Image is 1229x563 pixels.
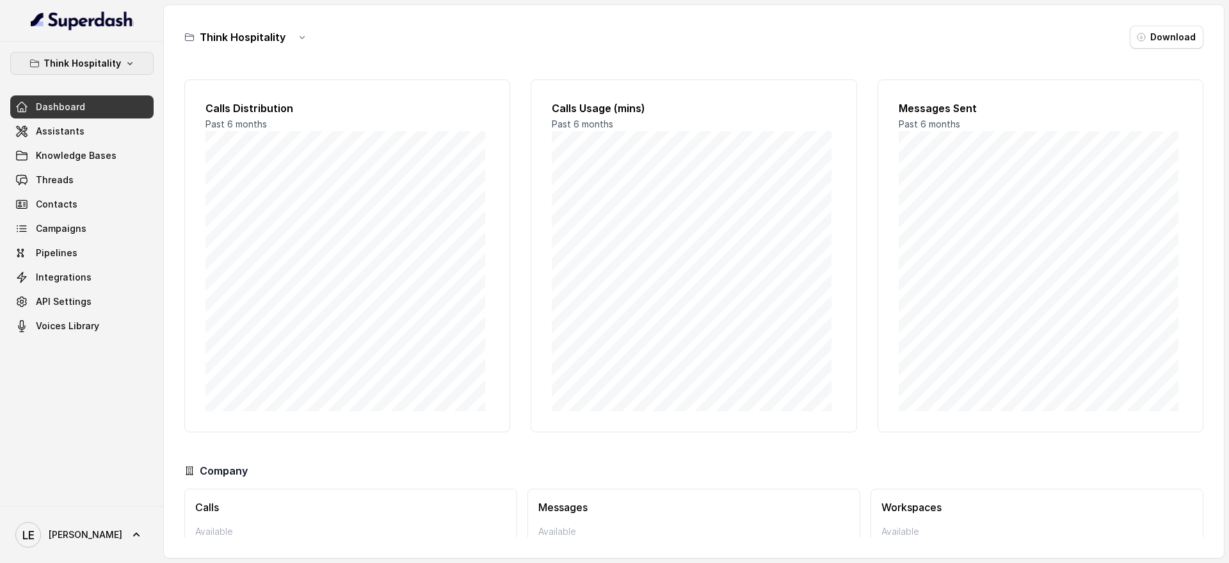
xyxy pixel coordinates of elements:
h3: Company [200,463,248,478]
h3: Workspaces [881,500,1193,515]
button: Think Hospitality [10,52,154,75]
span: Past 6 months [899,118,960,129]
span: Past 6 months [205,118,267,129]
h2: Messages Sent [899,101,1182,116]
a: Pipelines [10,241,154,265]
a: Threads [10,168,154,192]
span: API Settings [36,295,92,308]
span: Assistants [36,125,84,138]
p: Available [881,525,1193,538]
span: Contacts [36,198,77,211]
h3: Think Hospitality [200,29,285,45]
span: Dashboard [36,101,85,113]
span: Pipelines [36,247,77,259]
a: Assistants [10,120,154,143]
button: Download [1130,26,1203,49]
h3: Messages [538,500,849,515]
a: API Settings [10,290,154,313]
a: [PERSON_NAME] [10,517,154,553]
a: Campaigns [10,217,154,240]
span: Knowledge Bases [36,149,116,162]
p: Available [538,525,849,538]
a: Dashboard [10,95,154,118]
a: Voices Library [10,314,154,338]
h2: Calls Usage (mins) [552,101,835,116]
p: Available [195,525,506,538]
span: Integrations [36,271,92,284]
p: Think Hospitality [44,56,121,71]
span: Threads [36,174,74,186]
a: Integrations [10,266,154,289]
h3: Calls [195,500,506,515]
span: Campaigns [36,222,86,235]
h2: Calls Distribution [205,101,489,116]
text: LE [22,528,35,542]
span: Past 6 months [552,118,613,129]
a: Knowledge Bases [10,144,154,167]
span: Voices Library [36,320,99,332]
a: Contacts [10,193,154,216]
img: light.svg [31,10,134,31]
span: [PERSON_NAME] [49,528,122,541]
